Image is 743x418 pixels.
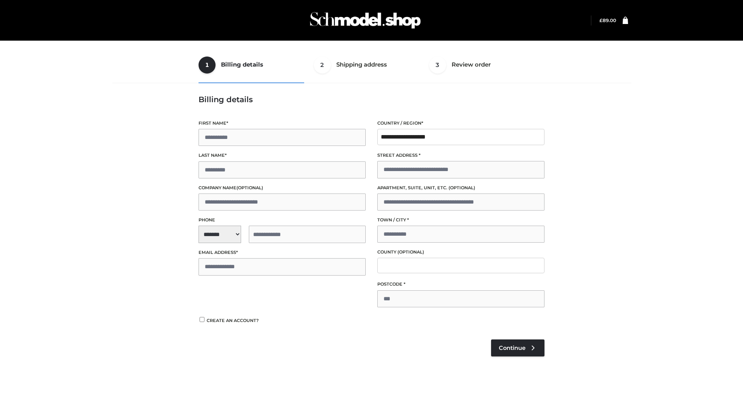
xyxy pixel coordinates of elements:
[236,185,263,190] span: (optional)
[199,152,366,159] label: Last name
[199,216,366,224] label: Phone
[199,95,544,104] h3: Billing details
[397,249,424,255] span: (optional)
[377,216,544,224] label: Town / City
[199,184,366,192] label: Company name
[599,17,616,23] a: £89.00
[377,248,544,256] label: County
[307,5,423,36] img: Schmodel Admin 964
[199,317,205,322] input: Create an account?
[377,120,544,127] label: Country / Region
[449,185,475,190] span: (optional)
[377,152,544,159] label: Street address
[599,17,616,23] bdi: 89.00
[207,318,259,323] span: Create an account?
[199,249,366,256] label: Email address
[499,344,526,351] span: Continue
[377,184,544,192] label: Apartment, suite, unit, etc.
[377,281,544,288] label: Postcode
[491,339,544,356] a: Continue
[199,120,366,127] label: First name
[599,17,603,23] span: £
